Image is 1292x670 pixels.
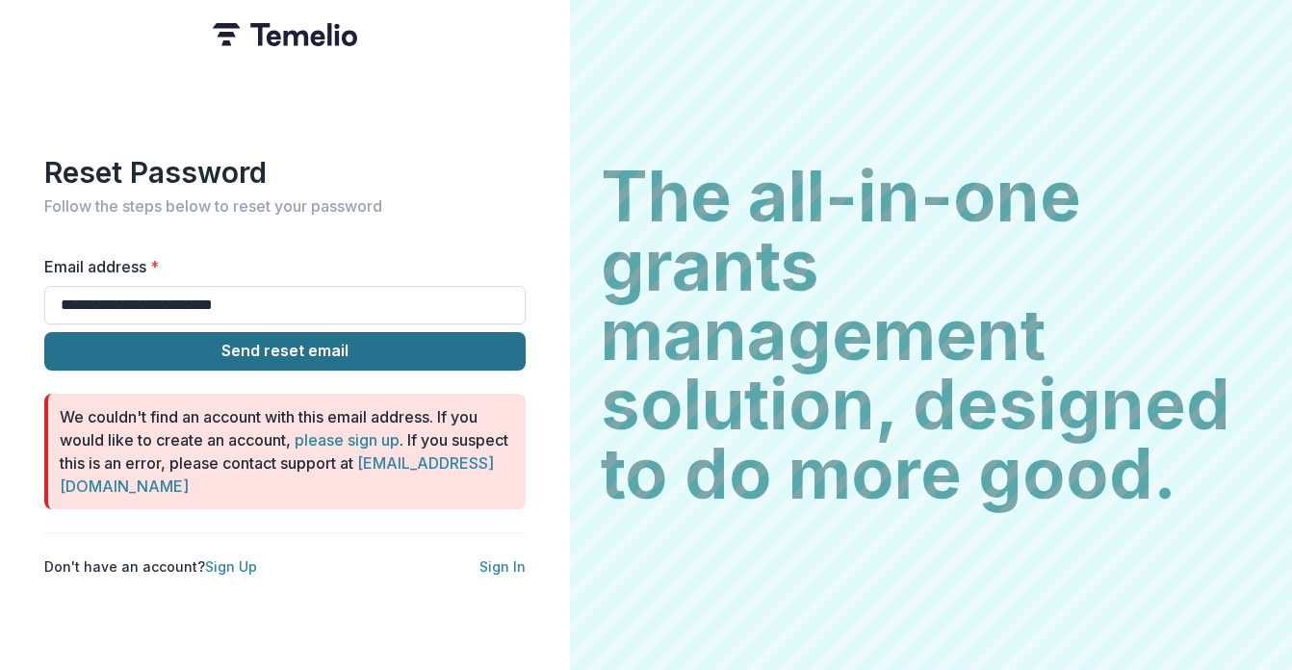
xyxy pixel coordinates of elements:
[44,332,526,371] button: Send reset email
[44,556,257,577] p: Don't have an account?
[205,558,257,575] a: Sign Up
[60,453,494,496] a: [EMAIL_ADDRESS][DOMAIN_NAME]
[479,558,526,575] a: Sign In
[213,23,357,46] img: Temelio
[60,405,510,498] p: We couldn't find an account with this email address. If you would like to create an account, . If...
[44,197,526,216] h2: Follow the steps below to reset your password
[44,155,526,190] h1: Reset Password
[295,430,400,450] a: please sign up
[44,255,514,278] label: Email address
